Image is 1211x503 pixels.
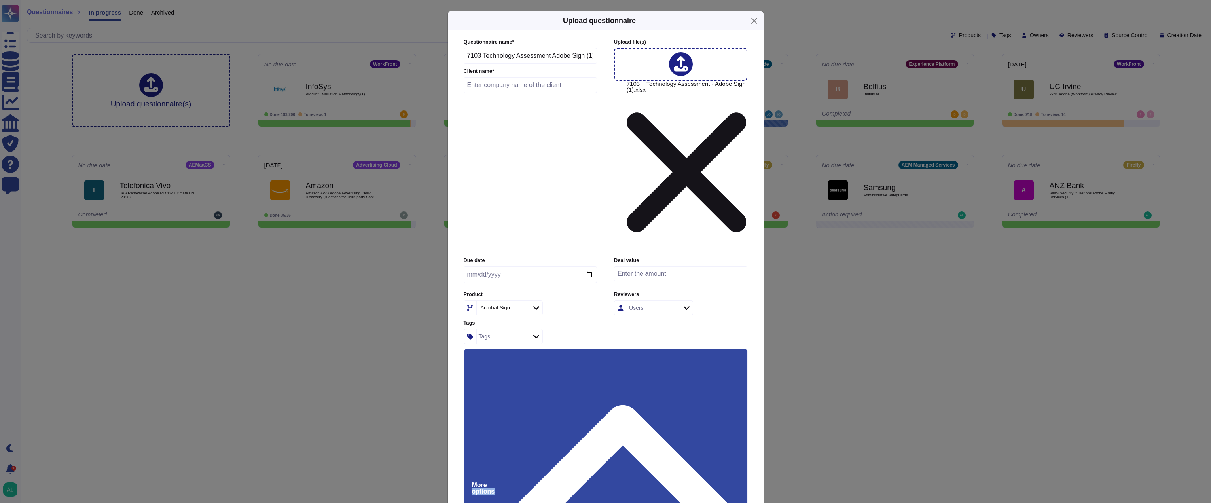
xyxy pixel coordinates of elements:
[627,81,747,252] span: 7103 _ Technology Assessment - Adobe Sign (1).xlsx
[614,266,747,281] input: Enter the amount
[464,77,597,93] input: Enter company name of the client
[563,15,636,26] h5: Upload questionnaire
[614,292,747,297] label: Reviewers
[614,39,646,45] span: Upload file (s)
[748,15,760,27] button: Close
[629,305,644,311] div: Users
[472,482,506,495] span: More options
[464,69,597,74] label: Client name
[464,266,597,283] input: Due date
[614,258,747,263] label: Deal value
[464,48,597,64] input: Enter questionnaire name
[481,305,510,310] div: Acrobat Sign
[479,334,491,339] div: Tags
[464,258,597,263] label: Due date
[464,321,597,326] label: Tags
[464,40,597,45] label: Questionnaire name
[464,292,597,297] label: Product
